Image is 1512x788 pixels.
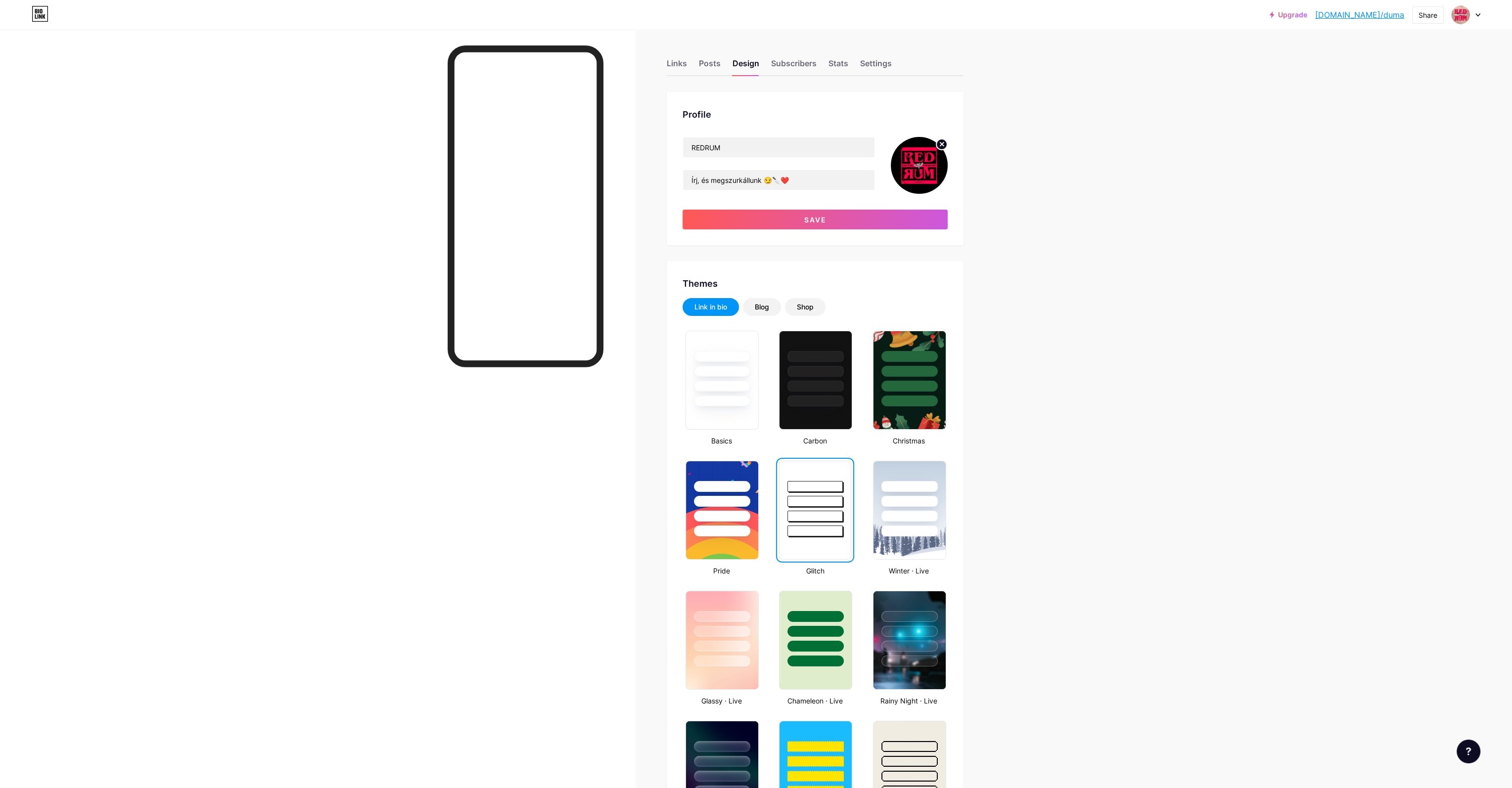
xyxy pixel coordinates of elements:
[828,57,848,75] div: Stats
[1419,10,1437,20] div: Share
[870,436,948,446] div: Christmas
[699,57,721,75] div: Posts
[891,137,948,194] img: duma
[776,566,854,576] div: Glitch
[797,302,814,312] div: Shop
[683,137,874,157] input: Name
[771,57,817,75] div: Subscribers
[694,302,727,312] div: Link in bio
[1451,5,1470,24] img: duma
[683,108,948,121] div: Profile
[870,696,948,706] div: Rainy Night · Live
[683,436,760,446] div: Basics
[683,170,874,190] input: Bio
[860,57,892,75] div: Settings
[683,566,760,576] div: Pride
[683,696,760,706] div: Glassy · Live
[804,216,826,224] span: Save
[1270,11,1307,19] a: Upgrade
[755,302,769,312] div: Blog
[1315,9,1404,21] a: [DOMAIN_NAME]/duma
[683,210,948,229] button: Save
[776,436,854,446] div: Carbon
[870,566,948,576] div: Winter · Live
[733,57,759,75] div: Design
[776,696,854,706] div: Chameleon · Live
[667,57,687,75] div: Links
[683,277,948,290] div: Themes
